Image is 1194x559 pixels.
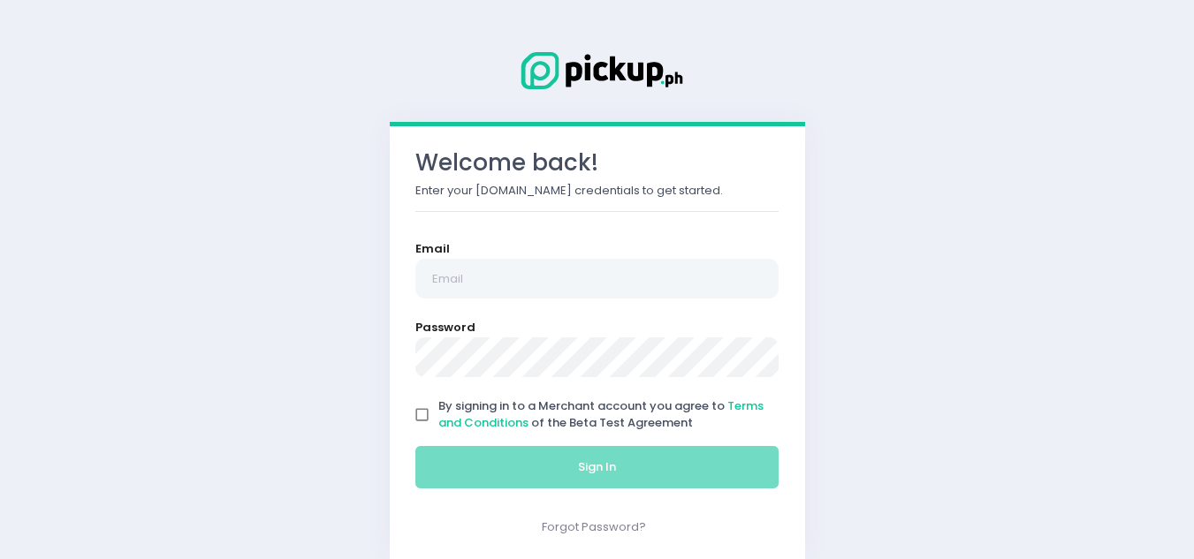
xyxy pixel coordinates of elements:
[509,49,686,93] img: Logo
[415,259,780,299] input: Email
[415,446,780,488] button: Sign In
[438,397,764,432] a: Terms and Conditions
[415,319,475,336] label: Password
[415,182,780,200] p: Enter your [DOMAIN_NAME] credentials to get started.
[542,518,646,535] a: Forgot Password?
[578,458,616,475] span: Sign In
[415,240,450,258] label: Email
[415,149,780,177] h3: Welcome back!
[438,397,764,432] span: By signing in to a Merchant account you agree to of the Beta Test Agreement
